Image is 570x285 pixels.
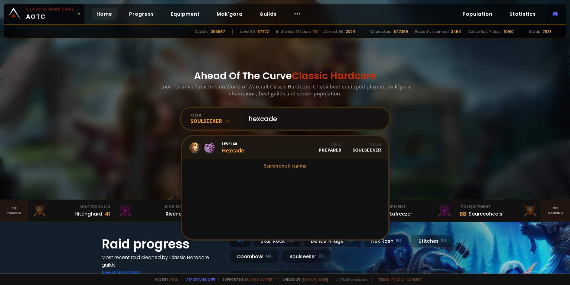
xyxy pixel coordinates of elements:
[456,200,541,222] a: #3Equipment88Sourceoheals
[182,136,388,159] a: Level60HexcadeGuildPreparedRealmSoulseeker
[118,203,196,210] div: Mak'Gora
[32,203,110,210] div: Mak'Gora
[4,4,84,24] a: Classic HardcoreAOTC
[26,7,74,12] small: Classic Hardcore
[313,29,317,34] div: 10
[460,210,466,218] div: 88
[28,200,114,222] a: Mak'Gora#3Hittinghard41
[257,29,269,34] div: 67272
[190,113,241,117] div: realm
[348,238,354,244] small: NA
[245,108,382,130] input: Search a character...
[190,117,241,124] div: Soulseeker
[282,250,331,263] div: Soulseeker
[383,210,412,218] div: Notafreezer
[352,142,381,147] div: Realm
[195,29,209,34] div: Deaths
[222,141,244,154] div: Hexcade
[166,210,185,218] div: Rivench
[415,29,449,34] div: Recently scanned
[396,238,401,244] small: EU
[292,69,376,82] span: Classic Hardcore
[352,142,381,153] div: Soulseeker
[92,8,117,20] a: Home
[543,29,552,34] div: 7538
[102,254,222,269] h4: Most recent raid cleaned by Classic Hardcore guilds
[303,235,361,248] div: Defias Pillager
[319,142,342,153] div: Prepared
[194,69,376,83] h1: Ahead Of The Curve
[346,29,355,34] div: 2074
[114,200,199,222] a: Mak'Gora#2Rivench100
[166,8,205,20] a: Equipment
[102,269,141,276] a: See all progress
[370,29,391,34] div: Characters
[469,210,502,218] div: Sourceoheals
[211,29,225,34] div: 206697
[218,277,275,282] span: Support me,
[460,203,467,210] span: # 3
[319,142,342,147] div: Guild
[411,235,454,248] div: Stitches
[230,250,279,263] div: Doomhowl
[542,200,570,222] a: Seeranking
[186,277,210,282] a: Report a bug
[182,159,388,172] a: Search on all realms
[245,277,275,282] a: Buy me a coffee
[460,203,537,210] div: Equipment
[151,277,178,282] span: Made by
[158,83,412,97] h3: Look for any characters on World of Warcraft Classic Hardcore. Check best equipped players, mak'g...
[230,235,250,248] div: All
[332,277,368,282] span: v. d752d5 - production
[319,253,324,259] small: EU
[105,210,110,218] div: 41
[276,29,311,34] div: In the last 12 hours
[374,203,452,210] div: Equipment
[505,8,541,20] a: Statistics
[504,29,514,34] div: 10910
[222,141,244,146] span: Level 60
[407,277,423,282] a: Consent
[266,253,272,259] small: NA
[528,29,540,34] div: Guilds
[103,203,110,210] span: # 3
[441,238,446,244] small: EU
[378,277,389,282] a: Terms
[255,8,282,20] a: Guilds
[391,277,404,282] a: Privacy
[287,238,293,244] small: NA
[394,29,408,34] div: 847369
[212,8,247,20] a: Mak'gora
[124,8,159,20] a: Progress
[324,29,343,34] div: Almost 60
[102,235,222,254] h1: Raid progress
[364,235,409,248] div: Nek'Rosh
[468,29,502,34] div: Active last 7 days
[451,29,461,34] div: 3454
[458,8,497,20] a: Population
[371,200,456,222] a: #2Equipment88Notafreezer
[253,235,301,248] div: Skull Rock
[279,277,328,282] span: Checkout
[169,277,178,282] a: a fan
[240,29,255,34] div: Level 60
[26,7,74,21] span: AOTC
[302,277,328,282] a: [DOMAIN_NAME]
[75,210,102,218] div: Hittinghard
